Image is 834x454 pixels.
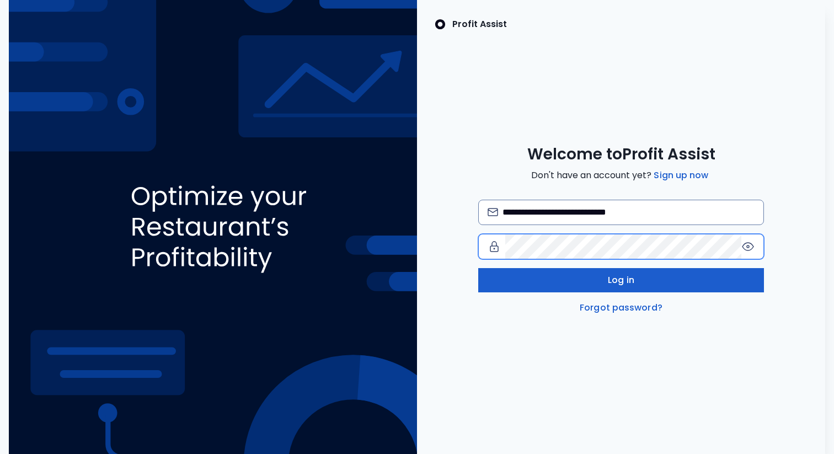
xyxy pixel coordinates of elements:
[578,301,665,314] a: Forgot password?
[651,169,710,182] a: Sign up now
[488,208,498,216] img: email
[478,268,764,292] button: Log in
[435,18,446,31] img: SpotOn Logo
[608,274,634,287] span: Log in
[531,169,710,182] span: Don't have an account yet?
[527,145,715,164] span: Welcome to Profit Assist
[452,18,507,31] p: Profit Assist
